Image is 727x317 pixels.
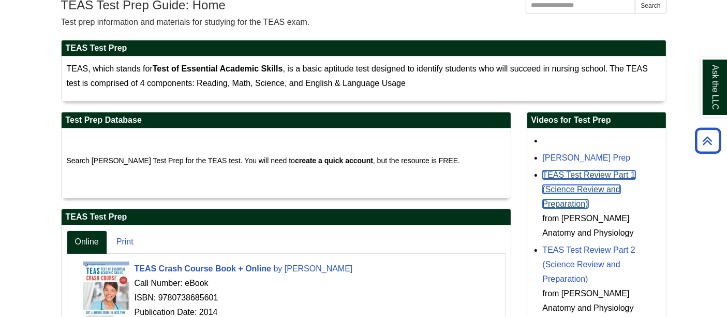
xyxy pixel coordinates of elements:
[295,156,373,165] strong: create a quick account
[62,209,511,225] h2: TEAS Test Prep
[62,112,511,128] h2: Test Prep Database
[543,246,635,283] a: TEAS Test Review Part 2 (Science Review and Preparation)
[543,153,631,162] a: [PERSON_NAME] Prep
[153,64,283,73] strong: Test of Essential Academic Skills
[543,286,661,315] div: from [PERSON_NAME] Anatomy and Physiology
[273,264,282,273] span: by
[67,62,661,91] p: TEAS, which stands for , is a basic aptitude test designed to identify students who will succeed ...
[691,134,724,148] a: Back to Top
[83,276,500,291] div: Call Number: eBook
[62,40,666,56] h2: TEAS Test Prep
[61,18,310,26] span: Test prep information and materials for studying for the TEAS exam.
[527,112,666,128] h2: Videos for Test Prep
[543,211,661,240] div: from [PERSON_NAME] Anatomy and Physiology
[108,230,142,254] a: Print
[135,264,272,273] span: TEAS Crash Course Book + Online
[285,264,353,273] span: [PERSON_NAME]
[67,230,107,254] a: Online
[543,170,635,208] a: TEAS Test Review Part 1 (Science Review and Preparation)
[135,264,353,273] a: Cover Art TEAS Crash Course Book + Online by [PERSON_NAME]
[83,291,500,305] div: ISBN: 9780738685601
[67,156,461,165] span: Search [PERSON_NAME] Test Prep for the TEAS test. You will need to , but the resource is FREE.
